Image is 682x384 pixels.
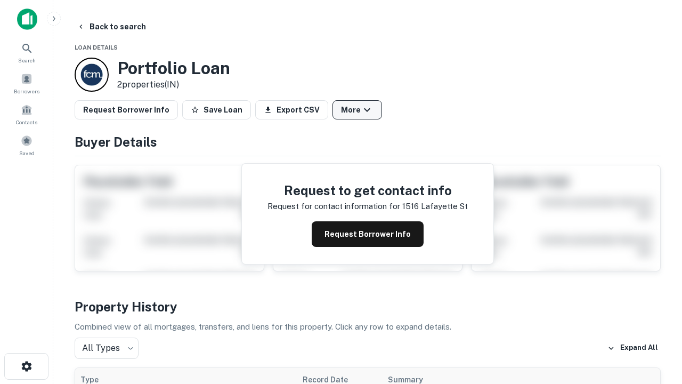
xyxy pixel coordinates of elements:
span: Contacts [16,118,37,126]
button: Save Loan [182,100,251,119]
div: All Types [75,338,139,359]
h4: Buyer Details [75,132,661,151]
h3: Portfolio Loan [117,58,230,78]
button: Export CSV [255,100,328,119]
button: Back to search [72,17,150,36]
iframe: Chat Widget [629,265,682,316]
p: Combined view of all mortgages, transfers, and liens for this property. Click any row to expand d... [75,321,661,333]
a: Borrowers [3,69,50,98]
a: Contacts [3,100,50,129]
p: 1516 lafayette st [402,200,468,213]
button: More [332,100,382,119]
span: Search [18,56,36,65]
img: capitalize-icon.png [17,9,37,30]
span: Loan Details [75,44,118,51]
a: Saved [3,131,50,159]
h4: Property History [75,297,661,316]
a: Search [3,38,50,67]
p: Request for contact information for [267,200,400,213]
span: Saved [19,149,35,157]
button: Expand All [605,340,661,356]
span: Borrowers [14,87,39,95]
button: Request Borrower Info [75,100,178,119]
h4: Request to get contact info [267,181,468,200]
button: Request Borrower Info [312,221,424,247]
p: 2 properties (IN) [117,78,230,91]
